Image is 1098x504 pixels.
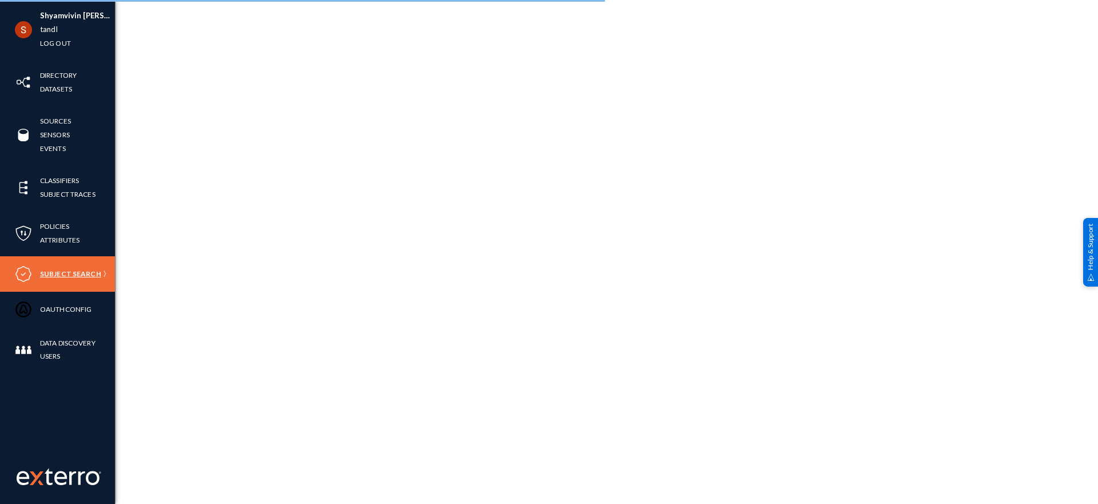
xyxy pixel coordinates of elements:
[40,233,79,247] a: Attributes
[15,342,32,359] img: icon-members.svg
[40,303,91,316] a: OAuthConfig
[40,82,72,96] a: Datasets
[40,114,71,128] a: Sources
[40,220,69,233] a: Policies
[15,74,32,91] img: icon-inventory.svg
[40,174,79,187] a: Classifiers
[1087,273,1095,281] img: help_support.svg
[15,21,32,38] img: ACg8ocLCHWB70YVmYJSZIkanuWRMiAOKj9BOxslbKTvretzi-06qRA=s96-c
[30,471,43,485] img: exterro-logo.svg
[15,265,32,283] img: icon-compliance.svg
[15,126,32,144] img: icon-sources.svg
[40,142,66,155] a: Events
[40,37,71,50] a: Log out
[15,179,32,196] img: icon-elements.svg
[15,301,32,318] img: icon-oauth.svg
[40,336,115,363] a: Data Discovery Users
[40,267,101,280] a: Subject Search
[40,69,77,82] a: Directory
[15,225,32,242] img: icon-policies.svg
[40,9,115,23] li: Shyamvivin [PERSON_NAME] [PERSON_NAME]
[40,128,70,141] a: Sensors
[1083,217,1098,286] div: Help & Support
[40,23,58,36] a: tandl
[17,468,101,485] img: exterro-work-mark.svg
[40,188,96,201] a: Subject Traces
